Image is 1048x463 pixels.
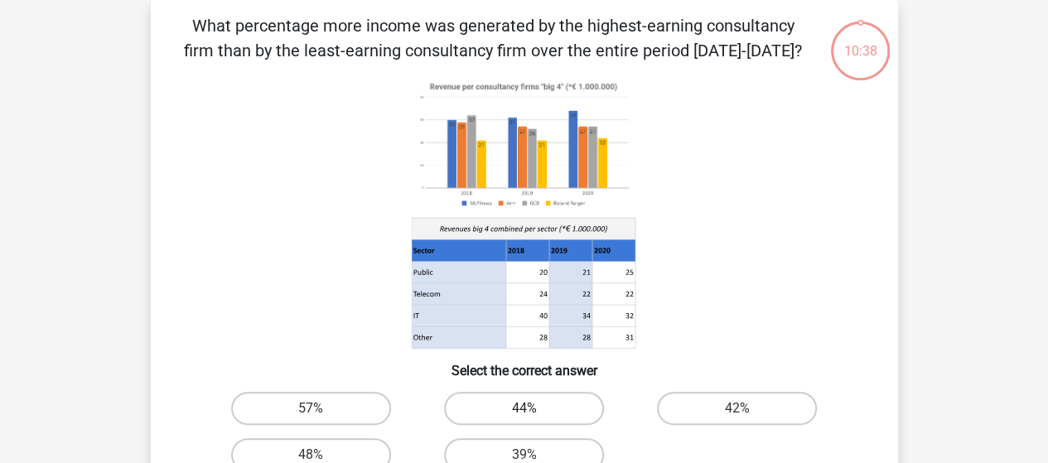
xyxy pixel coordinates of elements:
[177,13,809,63] p: What percentage more income was generated by the highest-earning consultancy firm than by the lea...
[829,20,891,61] div: 10:38
[657,392,817,425] label: 42%
[231,392,391,425] label: 57%
[444,392,604,425] label: 44%
[177,350,872,379] h6: Select the correct answer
